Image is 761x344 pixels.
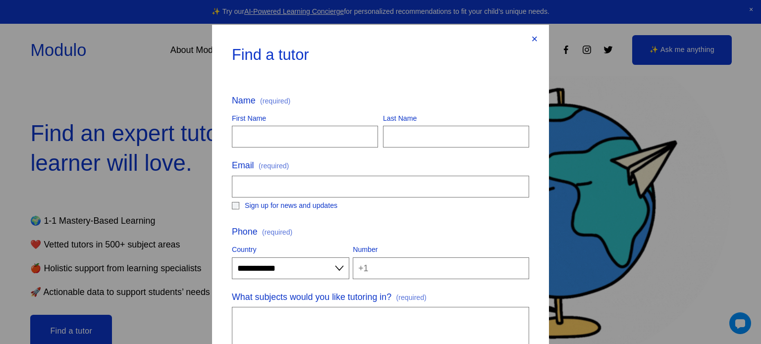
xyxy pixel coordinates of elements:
[232,93,256,108] span: Name
[232,244,349,257] div: Country
[353,244,529,257] div: Number
[259,160,289,172] span: (required)
[260,98,290,104] span: (required)
[232,289,391,305] span: What subjects would you like tutoring in?
[232,112,378,126] div: First Name
[262,229,292,236] span: (required)
[232,202,239,209] input: Sign up for news and updates
[529,34,540,45] div: Close
[245,199,337,212] span: Sign up for news and updates
[383,112,529,126] div: Last Name
[232,45,518,65] div: Find a tutor
[232,224,258,240] span: Phone
[232,157,254,173] span: Email
[396,292,427,304] span: (required)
